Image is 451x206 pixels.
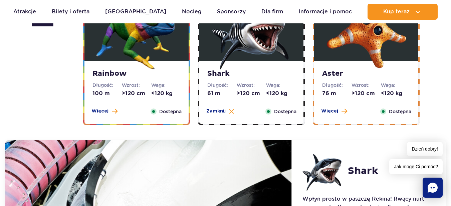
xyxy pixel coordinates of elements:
span: Zamknij [206,108,226,115]
dt: Długość: [207,82,237,88]
dd: 100 m [92,90,122,97]
dt: Waga: [266,82,295,88]
span: Więcej [321,108,338,115]
dd: >120 cm [237,90,266,97]
img: 683e9e9ba8332218919957.png [302,151,343,191]
button: Więcej [321,108,347,115]
strong: Rainbow [92,69,181,78]
dd: <120 kg [266,90,295,97]
dt: Wzrost: [122,82,151,88]
a: Bilety i oferta [52,4,89,20]
dd: 61 m [207,90,237,97]
dd: <120 kg [381,90,410,97]
a: Atrakcje [13,4,36,20]
a: [GEOGRAPHIC_DATA] [105,4,166,20]
a: Nocleg [182,4,202,20]
div: Chat [423,178,443,198]
a: Informacje i pomoc [299,4,352,20]
dd: >120 cm [352,90,381,97]
strong: Aster [322,69,410,78]
span: Dzień dobry! [407,142,443,156]
span: Dostępna [159,108,182,115]
dt: Waga: [381,82,410,88]
dd: <120 kg [151,90,181,97]
dt: Długość: [322,82,352,88]
button: Więcej [91,108,118,115]
span: Więcej [91,108,108,115]
span: Jak mogę Ci pomóc? [389,159,443,174]
dd: >120 cm [122,90,151,97]
span: Dostępna [274,108,296,115]
strong: Shark [207,69,295,78]
span: Kup teraz [383,9,410,15]
button: Kup teraz [368,4,438,20]
dd: 76 m [322,90,352,97]
span: Dostępna [389,108,411,115]
a: Dla firm [261,4,283,20]
a: Sponsorzy [217,4,246,20]
button: Zamknij [206,108,234,115]
dt: Wzrost: [352,82,381,88]
dt: Wzrost: [237,82,266,88]
h2: Shark [348,165,378,177]
dt: Waga: [151,82,181,88]
dt: Długość: [92,82,122,88]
